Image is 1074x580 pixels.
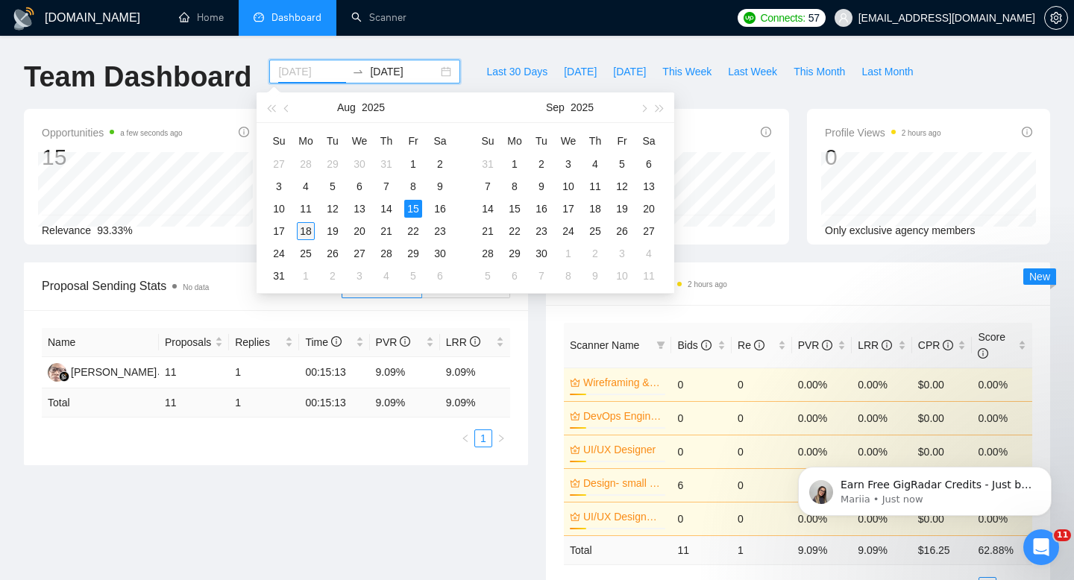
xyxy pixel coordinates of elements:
td: 2025-08-28 [373,242,400,265]
div: 16 [533,200,550,218]
a: DevOps Engineering [583,408,662,424]
button: Aug [337,92,356,122]
span: dashboard [254,12,264,22]
div: 2 [533,155,550,173]
td: Total [42,388,159,417]
a: UI/UX Designer [583,441,662,458]
td: 1 [229,388,299,417]
td: 2025-09-12 [609,175,635,198]
div: message notification from Mariia, Just now. Earn Free GigRadar Credits - Just by Sharing Your Sto... [22,31,276,81]
span: Scanner Breakdown [564,274,1032,293]
h1: Team Dashboard [24,60,251,95]
span: left [461,434,470,443]
span: info-circle [701,340,712,350]
a: HH[PERSON_NAME] [48,365,157,377]
div: 17 [559,200,577,218]
div: 1 [506,155,524,173]
td: 2025-09-15 [501,198,528,220]
td: 11 [159,357,229,388]
td: 2025-08-20 [346,220,373,242]
td: 2025-10-09 [582,265,609,287]
td: 2025-09-02 [319,265,346,287]
td: 2025-10-03 [609,242,635,265]
th: Su [266,129,292,153]
td: 11 [159,388,229,417]
td: 2025-10-07 [528,265,555,287]
td: 2025-07-27 [266,153,292,175]
span: Proposal Sending Stats [42,277,342,295]
td: 2025-08-14 [373,198,400,220]
td: 2025-10-01 [555,242,582,265]
div: 14 [377,200,395,218]
td: 2025-08-26 [319,242,346,265]
img: upwork-logo.png [744,12,756,24]
td: 2025-08-27 [346,242,373,265]
div: 16 [431,200,449,218]
span: user [838,13,849,23]
td: 9.09% [440,357,510,388]
div: 15 [506,200,524,218]
button: This Month [785,60,853,83]
div: 21 [479,222,497,240]
div: 4 [297,177,315,195]
span: 93.33% [97,224,132,236]
div: 14 [479,200,497,218]
td: 2025-08-09 [427,175,453,198]
td: 9.09 % [440,388,510,417]
th: Name [42,328,159,357]
div: 9 [431,177,449,195]
div: 13 [351,200,368,218]
div: 10 [270,200,288,218]
td: 2025-10-08 [555,265,582,287]
td: 2025-09-04 [373,265,400,287]
td: 0.00% [852,368,912,401]
div: 15 [404,200,422,218]
td: 2025-09-08 [501,175,528,198]
div: 5 [613,155,631,173]
td: 2025-09-13 [635,175,662,198]
td: 2025-08-04 [292,175,319,198]
td: 2025-08-08 [400,175,427,198]
div: 27 [270,155,288,173]
div: 7 [533,267,550,285]
span: info-circle [943,340,953,350]
div: 29 [506,245,524,262]
span: 57 [808,10,820,26]
td: 2025-08-15 [400,198,427,220]
div: 30 [533,245,550,262]
div: 27 [351,245,368,262]
div: 12 [613,177,631,195]
iframe: Intercom live chat [1023,529,1059,565]
span: Opportunities [42,124,183,142]
button: 2025 [571,92,594,122]
p: Message from Mariia, sent Just now [65,57,257,71]
td: 2025-09-05 [400,265,427,287]
td: 2025-09-02 [528,153,555,175]
div: 11 [586,177,604,195]
td: 00:15:13 [299,357,369,388]
td: 2025-10-06 [501,265,528,287]
div: 18 [297,222,315,240]
div: 23 [533,222,550,240]
a: UI/UX Designer (no budget) [583,508,662,525]
th: Tu [528,129,555,153]
span: Last Week [728,63,777,80]
td: 0 [732,401,792,435]
div: 22 [506,222,524,240]
td: 0.00% [972,368,1032,401]
div: 5 [404,267,422,285]
div: 10 [613,267,631,285]
td: 2025-09-21 [474,220,501,242]
td: 2025-09-24 [555,220,582,242]
div: 19 [613,200,631,218]
td: 2025-08-18 [292,220,319,242]
td: 2025-09-29 [501,242,528,265]
td: 2025-08-22 [400,220,427,242]
span: New [1029,271,1050,283]
td: 2025-08-29 [400,242,427,265]
td: 2025-09-14 [474,198,501,220]
td: 9.09% [370,357,440,388]
input: Start date [278,63,346,80]
div: 18 [586,200,604,218]
a: 1 [475,430,492,447]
